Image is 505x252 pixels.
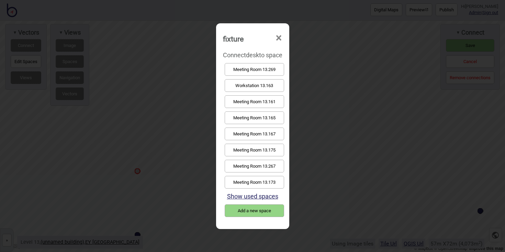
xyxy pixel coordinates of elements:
button: Workstation 13.163 [225,79,284,92]
button: Meeting Room 13.161 [225,95,284,108]
span: × [275,27,282,49]
div: Connect desk to space [223,49,282,61]
button: Show used spaces [227,193,278,200]
button: Meeting Room 13.167 [225,128,284,140]
button: Meeting Room 13.175 [225,144,284,156]
button: Meeting Room 13.165 [225,111,284,124]
button: Meeting Room 13.269 [225,63,284,76]
button: Add a new space [225,204,284,217]
button: Meeting Room 13.173 [225,176,284,189]
div: fixture [223,32,244,46]
button: Meeting Room 13.267 [225,160,284,172]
